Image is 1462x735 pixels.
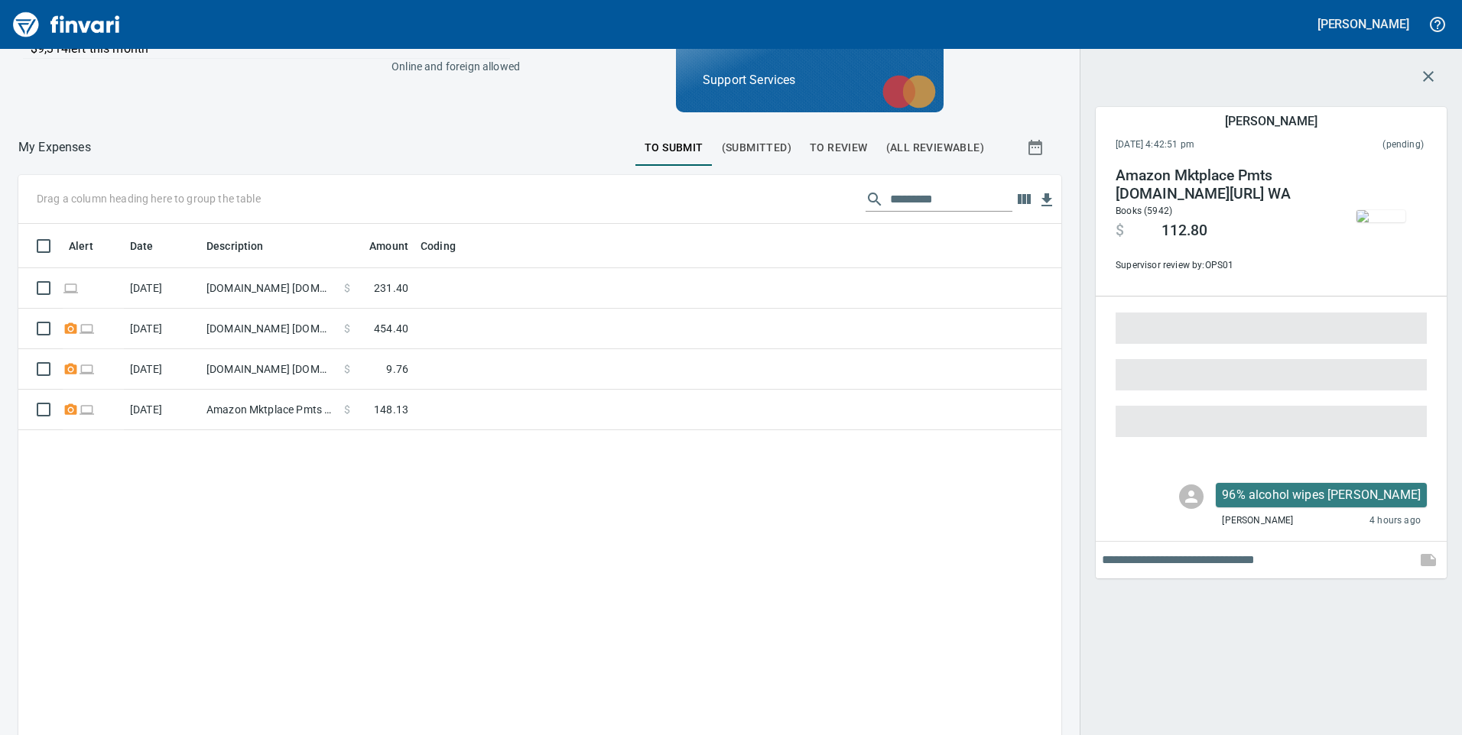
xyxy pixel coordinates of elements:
td: [DATE] [124,349,200,390]
p: 96% alcohol wipes [PERSON_NAME] [1222,486,1421,504]
span: 148.13 [374,402,408,417]
span: 454.40 [374,321,408,336]
span: $ [1116,222,1124,240]
p: $9,314 left this month [31,40,510,58]
h4: Amazon Mktplace Pmts [DOMAIN_NAME][URL] WA [1116,167,1324,203]
td: [DATE] [124,390,200,430]
td: [DOMAIN_NAME] [DOMAIN_NAME][URL] WA [200,309,338,349]
span: This records your note into the expense [1410,542,1447,578]
span: $ [344,280,350,296]
span: Online transaction [79,323,95,333]
span: To Review [810,138,868,157]
td: [DATE] [124,309,200,349]
img: Finvari [9,6,124,43]
span: Alert [69,237,93,255]
button: Close transaction [1410,58,1447,95]
span: This charge has not been settled by the merchant yet. This usually takes a couple of days but in ... [1288,138,1424,153]
span: 231.40 [374,280,408,296]
span: [DATE] 4:42:51 pm [1116,138,1288,153]
span: Coding [421,237,456,255]
button: [PERSON_NAME] [1314,12,1413,36]
span: Amount [369,237,408,255]
span: Books (5942) [1116,206,1172,216]
p: Support Services [703,71,917,89]
span: Online transaction [63,283,79,293]
img: mastercard.svg [875,67,944,116]
span: (Submitted) [722,138,791,157]
span: Coding [421,237,476,255]
td: [DOMAIN_NAME] [DOMAIN_NAME][URL] WA [200,349,338,390]
span: Amount [349,237,408,255]
span: To Submit [645,138,703,157]
div: Click for options [1216,483,1427,507]
span: 112.80 [1161,222,1207,240]
span: (All Reviewable) [886,138,984,157]
td: Amazon Mktplace Pmts [DOMAIN_NAME][URL] WA [200,390,338,430]
p: My Expenses [18,138,91,157]
span: Receipt Required [63,323,79,333]
span: Receipt Required [63,404,79,414]
span: Receipt Required [63,364,79,374]
span: Supervisor review by: OPS01 [1116,258,1324,274]
img: receipts%2Ftapani%2F2025-09-26%2FdDaZX8JUyyeI0KH0W5cbBD8H2fn2__zerSm2JVY0ZtcpbsQFFU_1.jpg [1356,210,1405,222]
h5: [PERSON_NAME] [1317,16,1409,32]
button: Download table [1035,189,1058,212]
span: $ [344,402,350,417]
td: [DATE] [124,268,200,309]
span: 4 hours ago [1369,513,1421,529]
h5: [PERSON_NAME] [1225,113,1317,129]
span: [PERSON_NAME] [1222,513,1293,529]
nav: breadcrumb [18,138,91,157]
span: Alert [69,237,113,255]
td: [DOMAIN_NAME] [DOMAIN_NAME][URL] WA [200,268,338,309]
span: Description [206,237,284,255]
span: $ [344,321,350,336]
p: Drag a column heading here to group the table [37,191,261,206]
span: $ [344,361,350,377]
span: Date [130,237,154,255]
span: Description [206,237,264,255]
span: Online transaction [79,404,95,414]
p: Online and foreign allowed [8,59,520,74]
span: 9.76 [386,361,408,377]
button: Choose columns to display [1012,188,1035,211]
span: Online transaction [79,364,95,374]
span: Date [130,237,174,255]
